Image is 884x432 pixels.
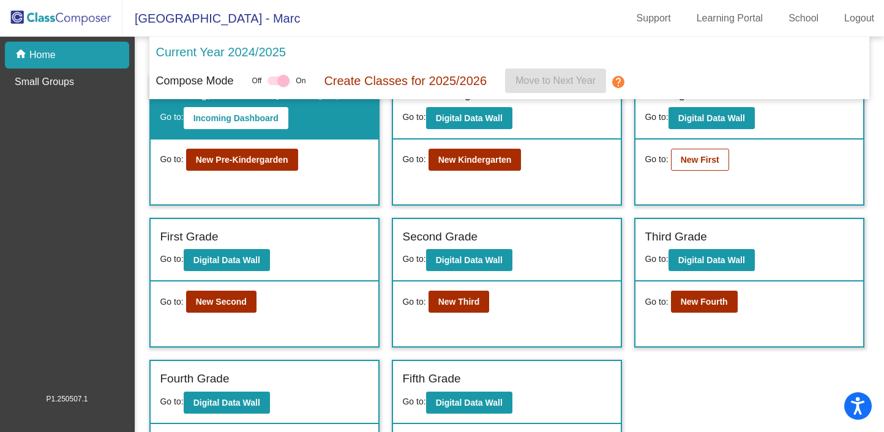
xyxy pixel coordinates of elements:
[681,297,728,307] b: New Fourth
[160,228,218,246] label: First Grade
[515,75,596,86] span: Move to Next Year
[184,392,270,414] button: Digital Data Wall
[611,75,626,89] mat-icon: help
[436,398,503,408] b: Digital Data Wall
[160,153,183,166] span: Go to:
[669,249,755,271] button: Digital Data Wall
[155,73,233,89] p: Compose Mode
[252,75,262,86] span: Off
[671,291,738,313] button: New Fourth
[296,75,305,86] span: On
[186,149,298,171] button: New Pre-Kindergarden
[627,9,681,28] a: Support
[160,397,183,406] span: Go to:
[186,291,257,313] button: New Second
[15,48,29,62] mat-icon: home
[426,107,512,129] button: Digital Data Wall
[669,107,755,129] button: Digital Data Wall
[671,149,729,171] button: New First
[426,249,512,271] button: Digital Data Wall
[645,228,706,246] label: Third Grade
[687,9,773,28] a: Learning Portal
[193,398,260,408] b: Digital Data Wall
[438,297,480,307] b: New Third
[196,297,247,307] b: New Second
[160,370,229,388] label: Fourth Grade
[779,9,828,28] a: School
[678,113,745,123] b: Digital Data Wall
[160,112,183,122] span: Go to:
[193,113,279,123] b: Incoming Dashboard
[324,72,487,90] p: Create Classes for 2025/2026
[193,255,260,265] b: Digital Data Wall
[681,155,719,165] b: New First
[402,153,425,166] span: Go to:
[184,107,288,129] button: Incoming Dashboard
[122,9,300,28] span: [GEOGRAPHIC_DATA] - Marc
[645,296,668,308] span: Go to:
[196,155,288,165] b: New Pre-Kindergarden
[438,155,512,165] b: New Kindergarten
[426,392,512,414] button: Digital Data Wall
[402,370,460,388] label: Fifth Grade
[402,296,425,308] span: Go to:
[402,112,425,122] span: Go to:
[160,296,183,308] span: Go to:
[155,43,285,61] p: Current Year 2024/2025
[402,254,425,264] span: Go to:
[645,254,668,264] span: Go to:
[29,48,56,62] p: Home
[834,9,884,28] a: Logout
[645,153,668,166] span: Go to:
[15,75,74,89] p: Small Groups
[402,228,478,246] label: Second Grade
[160,254,183,264] span: Go to:
[436,113,503,123] b: Digital Data Wall
[429,291,490,313] button: New Third
[429,149,522,171] button: New Kindergarten
[184,249,270,271] button: Digital Data Wall
[678,255,745,265] b: Digital Data Wall
[505,69,606,93] button: Move to Next Year
[436,255,503,265] b: Digital Data Wall
[402,397,425,406] span: Go to:
[645,112,668,122] span: Go to:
